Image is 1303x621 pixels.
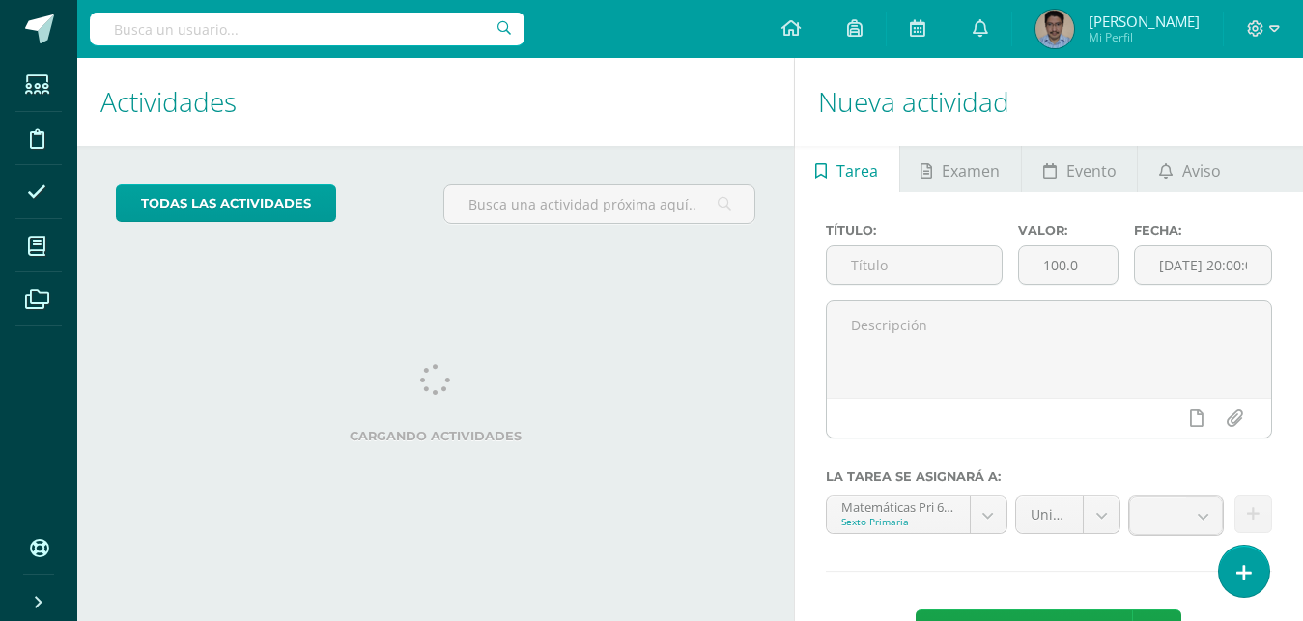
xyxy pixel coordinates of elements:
[90,13,524,45] input: Busca un usuario...
[1089,12,1200,31] span: [PERSON_NAME]
[1135,246,1271,284] input: Fecha de entrega
[826,469,1272,484] label: La tarea se asignará a:
[1089,29,1200,45] span: Mi Perfil
[827,246,1002,284] input: Título
[1022,146,1137,192] a: Evento
[836,148,878,194] span: Tarea
[444,185,754,223] input: Busca una actividad próxima aquí...
[100,58,771,146] h1: Actividades
[1066,148,1117,194] span: Evento
[827,496,1006,533] a: Matemáticas Pri 6 'A'Sexto Primaria
[826,223,1003,238] label: Título:
[1035,10,1074,48] img: c294f50833f73cd12518d415cbdaa8ea.png
[818,58,1280,146] h1: Nueva actividad
[795,146,899,192] a: Tarea
[1134,223,1272,238] label: Fecha:
[900,146,1021,192] a: Examen
[1138,146,1241,192] a: Aviso
[1016,496,1120,533] a: Unidad 4
[1182,148,1221,194] span: Aviso
[942,148,1000,194] span: Examen
[841,496,955,515] div: Matemáticas Pri 6 'A'
[1019,246,1118,284] input: Puntos máximos
[841,515,955,528] div: Sexto Primaria
[116,429,755,443] label: Cargando actividades
[1018,223,1119,238] label: Valor:
[1031,496,1069,533] span: Unidad 4
[116,184,336,222] a: todas las Actividades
